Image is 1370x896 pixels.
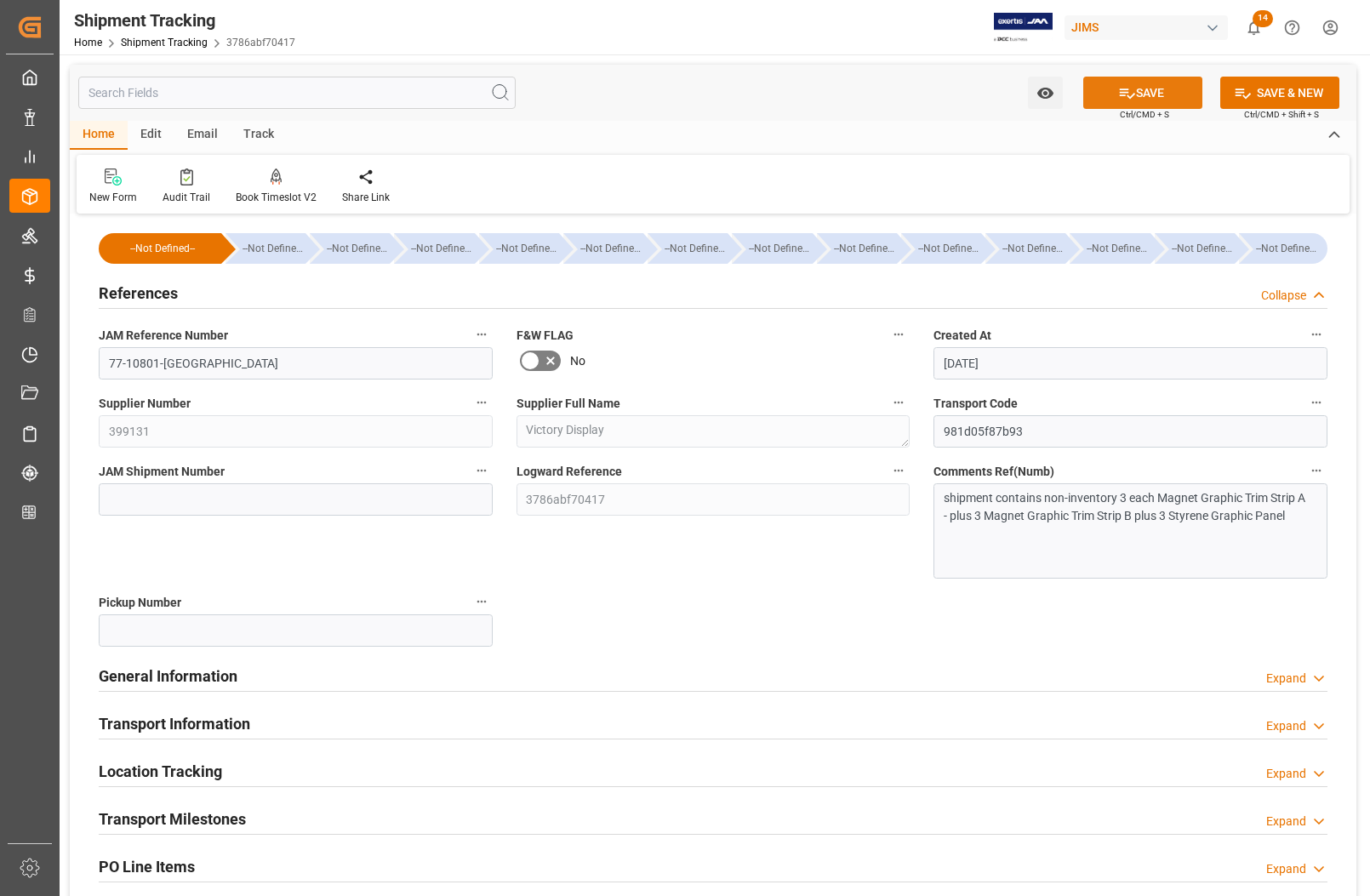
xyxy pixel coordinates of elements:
button: show 14 new notifications [1235,9,1273,47]
div: Expand [1266,813,1306,830]
h2: Transport Information [99,712,250,735]
div: --Not Defined-- [496,233,559,264]
button: open menu [1028,77,1063,109]
div: Share Link [342,190,390,205]
h2: References [99,282,178,305]
div: --Not Defined-- [327,233,390,264]
div: --Not Defined-- [749,233,812,264]
span: JAM Reference Number [99,327,228,345]
div: --Not Defined-- [394,233,474,264]
button: JIMS [1065,11,1235,43]
div: --Not Defined-- [479,233,559,264]
span: Supplier Number [99,395,191,413]
button: Help Center [1273,9,1311,47]
h2: PO Line Items [99,855,195,878]
div: --Not Defined-- [225,233,305,264]
button: Supplier Number [471,391,493,414]
div: --Not Defined-- [665,233,728,264]
span: F&W FLAG [517,327,574,345]
a: Home [74,37,102,49]
button: Supplier Full Name [888,391,910,414]
div: --Not Defined-- [580,233,643,264]
div: --Not Defined-- [1239,233,1327,264]
div: --Not Defined-- [901,233,981,264]
span: Comments Ref(Numb) [933,463,1054,481]
div: Audit Trail [163,190,210,205]
button: Logward Reference [888,459,910,482]
div: --Not Defined-- [1155,233,1235,264]
div: --Not Defined-- [834,233,897,264]
h2: Location Tracking [99,760,222,783]
button: Comments Ref(Numb) [1305,459,1327,482]
div: Expand [1266,765,1306,783]
button: JAM Shipment Number [471,459,493,482]
div: --Not Defined-- [310,233,390,264]
span: JAM Shipment Number [99,463,225,481]
span: Pickup Number [99,594,181,612]
div: --Not Defined-- [116,233,209,264]
span: 14 [1253,10,1273,27]
button: SAVE & NEW [1220,77,1339,109]
div: Expand [1266,860,1306,878]
span: Supplier Full Name [517,395,620,413]
button: SAVE [1083,77,1202,109]
div: --Not Defined-- [99,233,221,264]
div: --Not Defined-- [817,233,897,264]
h2: Transport Milestones [99,808,246,830]
div: Collapse [1261,287,1306,305]
input: Search Fields [78,77,516,109]
span: Transport Code [933,395,1018,413]
div: --Not Defined-- [563,233,643,264]
div: Expand [1266,717,1306,735]
a: Shipment Tracking [121,37,208,49]
span: Created At [933,327,991,345]
div: Expand [1266,670,1306,688]
div: --Not Defined-- [1070,233,1150,264]
div: Home [70,121,128,150]
div: Shipment Tracking [74,8,295,33]
div: Email [174,121,231,150]
div: Book Timeslot V2 [236,190,317,205]
span: Ctrl/CMD + S [1120,108,1169,121]
p: shipment contains non-inventory 3 each Magnet Graphic Trim Strip A - plus 3 Magnet Graphic Trim S... [944,489,1306,525]
div: --Not Defined-- [1002,233,1065,264]
div: --Not Defined-- [1172,233,1235,264]
div: --Not Defined-- [1256,233,1319,264]
span: Ctrl/CMD + Shift + S [1244,108,1319,121]
span: Logward Reference [517,463,622,481]
button: Pickup Number [471,591,493,613]
img: Exertis%20JAM%20-%20Email%20Logo.jpg_1722504956.jpg [994,13,1053,43]
div: Track [231,121,287,150]
input: DD-MM-YYYY [933,347,1327,380]
button: Created At [1305,323,1327,345]
div: --Not Defined-- [411,233,474,264]
div: --Not Defined-- [648,233,728,264]
div: --Not Defined-- [918,233,981,264]
div: --Not Defined-- [985,233,1065,264]
div: --Not Defined-- [1087,233,1150,264]
button: Transport Code [1305,391,1327,414]
div: New Form [89,190,137,205]
h2: General Information [99,665,237,688]
div: --Not Defined-- [243,233,305,264]
button: F&W FLAG [888,323,910,345]
div: --Not Defined-- [732,233,812,264]
button: JAM Reference Number [471,323,493,345]
div: Edit [128,121,174,150]
div: JIMS [1065,15,1228,40]
span: No [570,352,585,370]
textarea: Victory Display [517,415,910,448]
